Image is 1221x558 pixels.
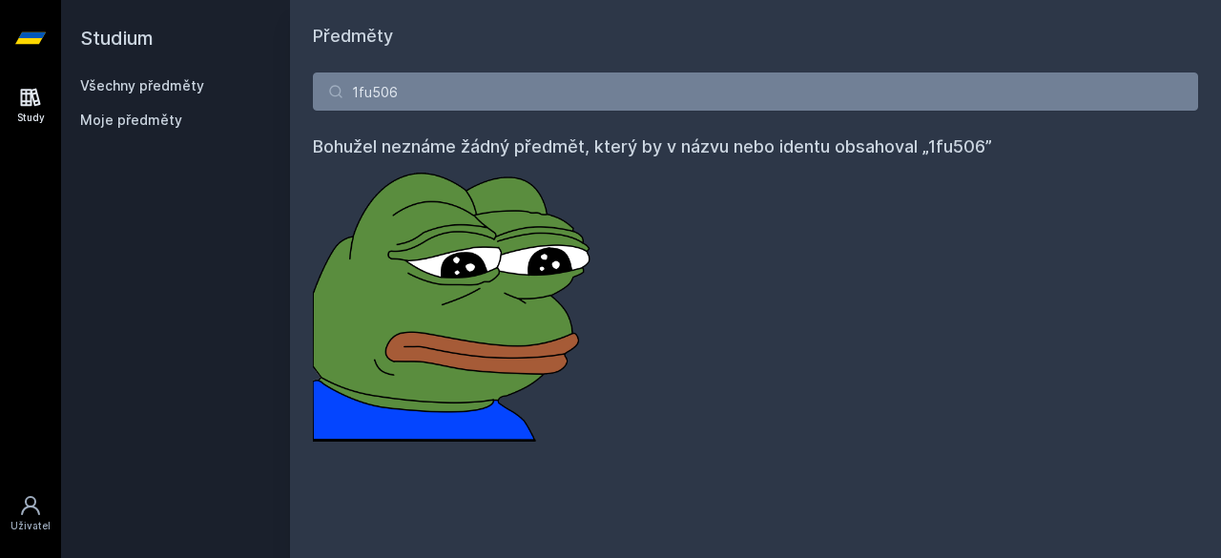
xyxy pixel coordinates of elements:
div: Uživatel [10,519,51,533]
span: Moje předměty [80,111,182,130]
a: Study [4,76,57,134]
img: error_picture.png [313,160,599,442]
a: Uživatel [4,485,57,543]
a: Všechny předměty [80,77,204,93]
h1: Předměty [313,23,1198,50]
div: Study [17,111,45,125]
input: Název nebo ident předmětu… [313,72,1198,111]
h4: Bohužel neznáme žádný předmět, který by v názvu nebo identu obsahoval „1fu506” [313,134,1198,160]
